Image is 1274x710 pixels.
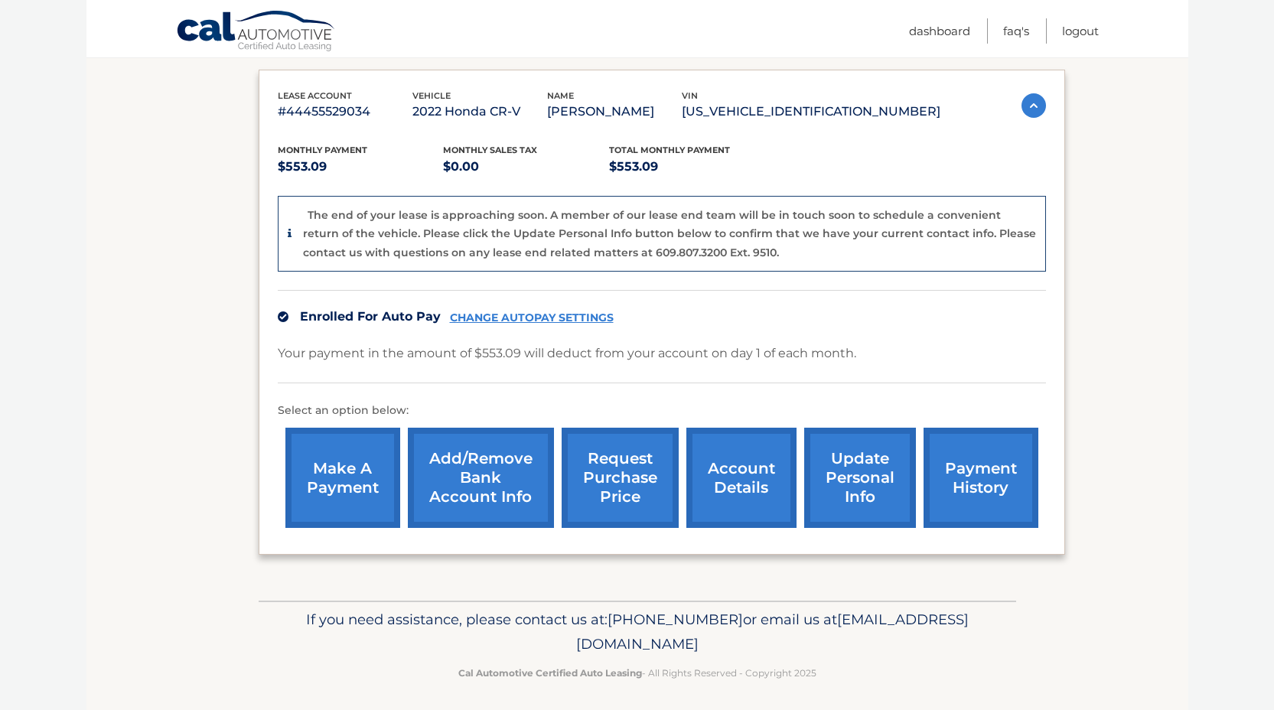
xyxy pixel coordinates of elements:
p: Your payment in the amount of $553.09 will deduct from your account on day 1 of each month. [278,343,856,364]
p: If you need assistance, please contact us at: or email us at [269,607,1006,656]
p: The end of your lease is approaching soon. A member of our lease end team will be in touch soon t... [303,208,1036,259]
p: [US_VEHICLE_IDENTIFICATION_NUMBER] [682,101,940,122]
a: update personal info [804,428,916,528]
p: #44455529034 [278,101,412,122]
p: - All Rights Reserved - Copyright 2025 [269,665,1006,681]
img: check.svg [278,311,288,322]
span: [PHONE_NUMBER] [608,611,743,628]
span: lease account [278,90,352,101]
strong: Cal Automotive Certified Auto Leasing [458,667,642,679]
span: vehicle [412,90,451,101]
a: CHANGE AUTOPAY SETTINGS [450,311,614,324]
span: Enrolled For Auto Pay [300,309,441,324]
p: 2022 Honda CR-V [412,101,547,122]
span: vin [682,90,698,101]
a: Logout [1062,18,1099,44]
span: name [547,90,574,101]
span: [EMAIL_ADDRESS][DOMAIN_NAME] [576,611,969,653]
span: Total Monthly Payment [609,145,730,155]
span: Monthly sales Tax [443,145,537,155]
p: $0.00 [443,156,609,177]
a: Cal Automotive [176,10,337,54]
a: make a payment [285,428,400,528]
a: payment history [924,428,1038,528]
a: Dashboard [909,18,970,44]
p: [PERSON_NAME] [547,101,682,122]
p: Select an option below: [278,402,1046,420]
img: accordion-active.svg [1021,93,1046,118]
a: Add/Remove bank account info [408,428,554,528]
p: $553.09 [609,156,775,177]
a: request purchase price [562,428,679,528]
a: account details [686,428,797,528]
p: $553.09 [278,156,444,177]
span: Monthly Payment [278,145,367,155]
a: FAQ's [1003,18,1029,44]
